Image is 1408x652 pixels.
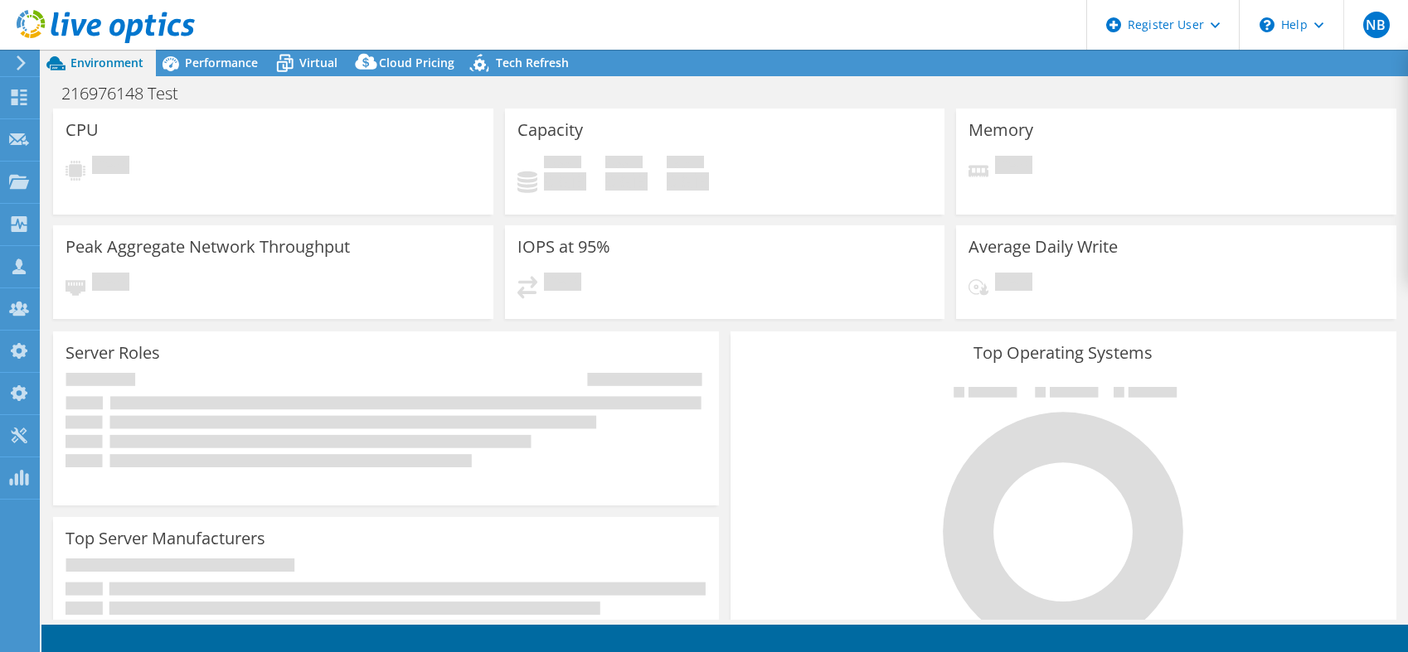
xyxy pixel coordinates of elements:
[995,273,1032,295] span: Pending
[667,156,704,172] span: Total
[54,85,204,103] h1: 216976148 Test
[605,156,643,172] span: Free
[66,121,99,139] h3: CPU
[66,238,350,256] h3: Peak Aggregate Network Throughput
[743,344,1384,362] h3: Top Operating Systems
[1260,17,1274,32] svg: \n
[70,55,143,70] span: Environment
[517,121,583,139] h3: Capacity
[667,172,709,191] h4: 0 GiB
[544,172,586,191] h4: 0 GiB
[185,55,258,70] span: Performance
[299,55,337,70] span: Virtual
[92,273,129,295] span: Pending
[1363,12,1390,38] span: NB
[66,344,160,362] h3: Server Roles
[969,238,1118,256] h3: Average Daily Write
[66,529,265,548] h3: Top Server Manufacturers
[544,156,581,172] span: Used
[517,238,610,256] h3: IOPS at 95%
[969,121,1033,139] h3: Memory
[605,172,648,191] h4: 0 GiB
[995,156,1032,178] span: Pending
[92,156,129,178] span: Pending
[544,273,581,295] span: Pending
[379,55,454,70] span: Cloud Pricing
[496,55,569,70] span: Tech Refresh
